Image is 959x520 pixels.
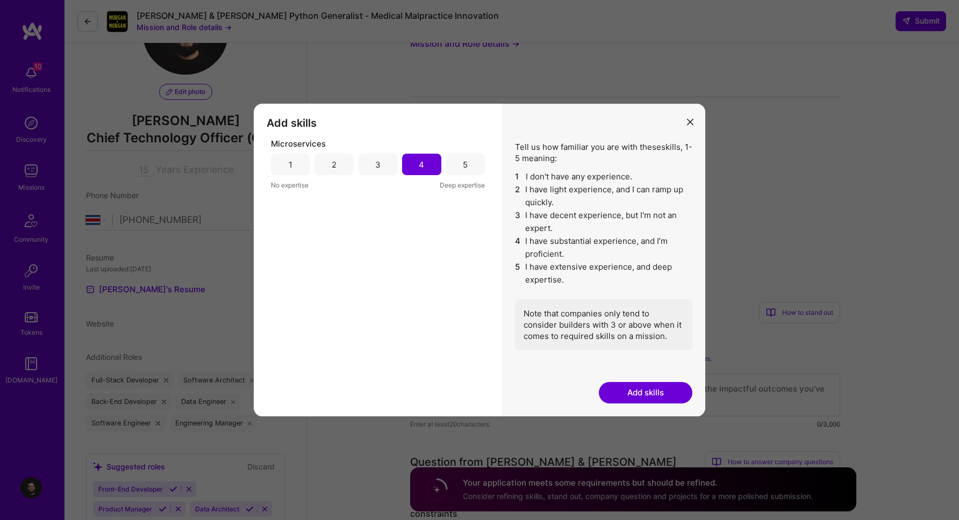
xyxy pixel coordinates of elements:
div: 5 [463,159,468,170]
h3: When you want to hit the mark, start with Grammarly [15,97,162,122]
span: Microservices [271,138,326,149]
span: 3 [515,209,521,235]
span: Deep expertise [440,179,485,191]
div: Tell us how familiar you are with these skills , 1-5 meaning: [515,141,692,350]
div: 1 [289,159,292,170]
li: I have light experience, and I can ramp up quickly. [515,183,692,209]
div: 3 [375,159,381,170]
p: Upgrade to Grammarly Pro for 24/7 support from AI agents like Proofreader, Paraphraser, and Reade... [15,133,162,190]
i: icon Close [687,119,693,125]
span: No expertise [271,179,309,191]
div: 4 [419,159,424,170]
div: modal [254,104,705,416]
li: I have decent experience, but I'm not an expert. [515,209,692,235]
span: 2 [515,183,521,209]
li: I don't have any experience. [515,170,692,183]
a: Upgrade now [19,201,67,210]
h3: Add skills [267,117,489,129]
span: 1 [515,170,521,183]
span: 4 [515,235,521,261]
li: I have extensive experience, and deep expertise. [515,261,692,286]
img: close_x_white.png [156,10,161,15]
a: Dismiss [80,201,106,210]
button: Add skills [599,382,692,403]
span: 5 [515,261,521,286]
div: 2 [332,159,337,170]
li: I have substantial experience, and I’m proficient. [515,235,692,261]
div: Note that companies only tend to consider builders with 3 or above when it comes to required skil... [515,299,692,350]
